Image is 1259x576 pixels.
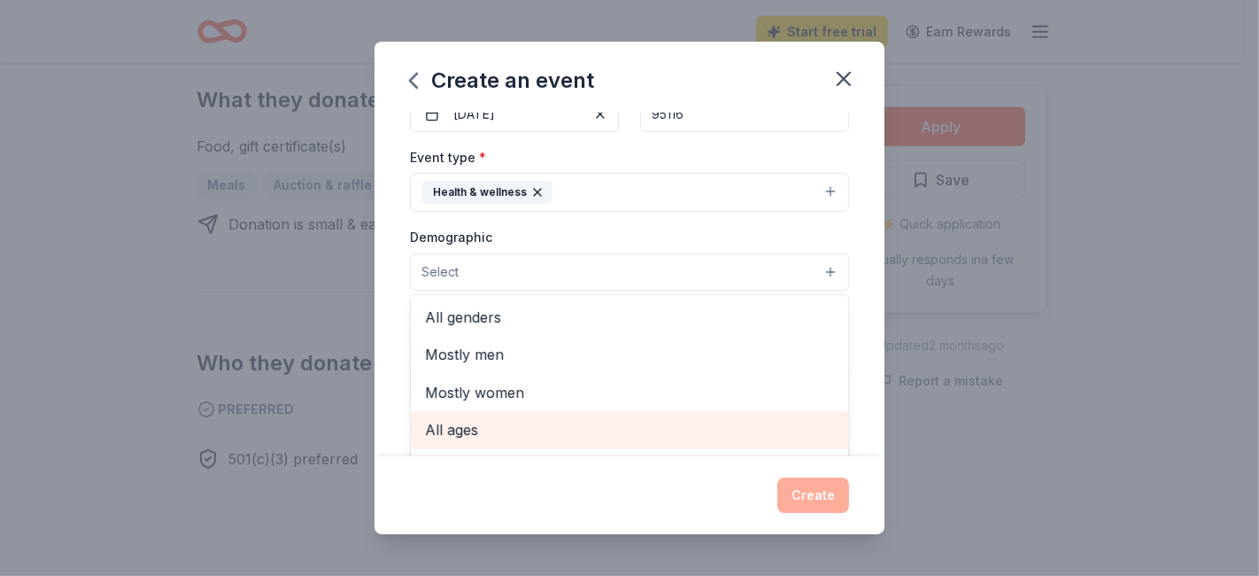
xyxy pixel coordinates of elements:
[425,418,834,441] span: All ages
[425,381,834,404] span: Mostly women
[410,294,849,507] div: Select
[425,456,834,479] span: 0-10 yrs
[421,261,459,283] span: Select
[410,253,849,291] button: Select
[425,343,834,366] span: Mostly men
[425,306,834,329] span: All genders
